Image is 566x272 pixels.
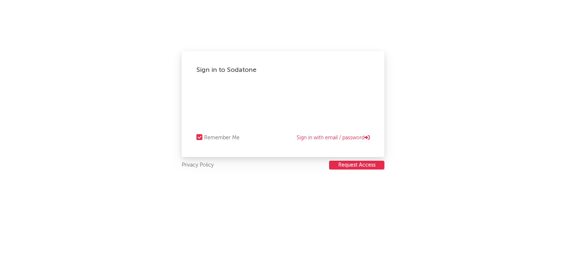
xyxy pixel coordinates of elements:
a: Request Access [329,161,384,170]
div: Sign in to Sodatone [196,66,370,74]
div: Remember Me [204,133,240,142]
a: Privacy Policy [182,161,214,170]
button: Request Access [329,161,384,170]
a: Sign in with email / password [297,133,370,142]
